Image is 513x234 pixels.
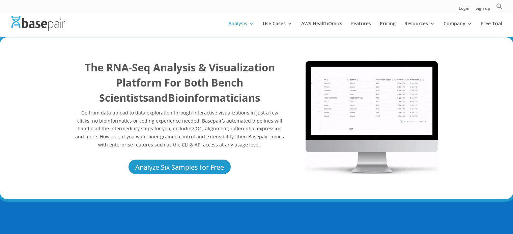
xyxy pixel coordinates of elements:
b: Bioinformaticians [168,91,260,105]
a: Features [351,21,371,37]
a: Search Icon Link [496,3,503,13]
img: RNA Seq 2022 [305,60,438,174]
a: Analyze Six Samples for Free [127,159,232,175]
a: Use Cases [263,21,292,37]
img: Basepair [11,16,65,31]
a: Pricing [380,21,396,37]
a: Login [459,6,469,13]
a: Company [444,21,472,37]
a: AWS HealthOmics [301,21,342,37]
a: Analysis [228,21,254,37]
a: Free Trial [481,21,502,37]
a: Resources [404,21,435,37]
svg: Search [496,3,503,10]
p: Go from data upload to data exploration through interactive visualizations in just a few clicks, ... [75,109,285,149]
b: The RNA-Seq Analysis & Visualization Platform For Both Bench Scientists [85,60,275,105]
b: and [148,91,168,105]
a: Sign up [476,6,490,13]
